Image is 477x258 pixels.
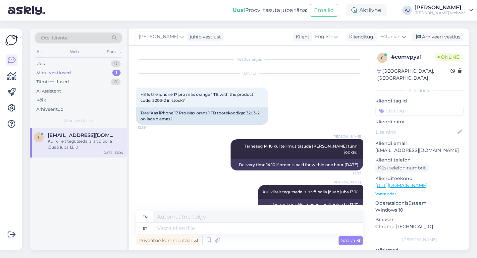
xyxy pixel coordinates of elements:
div: Uus [36,60,45,67]
div: 0 [111,79,121,85]
span: English [315,33,332,40]
b: Uus! [233,7,245,13]
div: Web [69,47,80,56]
p: [EMAIL_ADDRESS][DOMAIN_NAME] [375,147,464,154]
span: [PERSON_NAME] [333,134,361,139]
span: Estonian [380,33,400,40]
div: [DATE] 13:04 [102,150,123,155]
p: Kliendi nimi [375,118,464,125]
img: Askly Logo [5,34,18,46]
div: Vestlus algas [136,56,363,62]
div: Arhiveeritud [36,106,64,113]
div: en [142,211,148,223]
div: # comvpya1 [391,53,435,61]
div: 0 [111,60,121,67]
div: 1 [112,70,121,76]
input: Lisa tag [375,106,464,116]
p: Operatsioonisüsteem [375,200,464,207]
span: Otsi kliente [41,34,68,41]
div: Privaatne kommentaar [136,236,200,245]
div: All [35,47,43,56]
div: Tiimi vestlused [36,79,69,85]
div: AJ [402,6,412,15]
div: Socials [106,47,122,56]
span: info@noveba.com [48,132,117,138]
span: Minu vestlused [64,118,93,124]
div: Kliendi info [375,88,464,94]
span: Saada [341,237,360,243]
div: Delivery time 14.10 if order is paid for within one hour [DATE] [231,159,363,170]
span: [PERSON_NAME] [139,33,178,40]
p: Kliendi email [375,140,464,147]
div: Kui kiirelt tegutseda, siis võibolla jõuab juba 13.10 [48,138,123,150]
div: [GEOGRAPHIC_DATA], [GEOGRAPHIC_DATA] [377,68,450,82]
span: Online [435,53,462,61]
span: Hi! Is the iphone 17 pro max orange 1 TB with the product code: 3203-2 in stock? [140,92,254,103]
span: 12:59 [138,125,163,130]
p: Märkmed [375,247,464,254]
p: Kliendi tag'id [375,97,464,104]
span: c [381,55,384,60]
span: [PERSON_NAME] [333,180,361,185]
div: Proovi tasuta juba täna: [233,6,307,14]
div: Tere! Kas iPhone 17 Pro Max oranž 1 TB tootekoodiga: 3203-2 on laos olemas? [136,107,268,125]
p: Klienditeekond [375,175,464,182]
div: Klient [293,33,309,40]
div: [DATE] [136,70,363,76]
div: If we act quickly, maybe it will arrive by 13.10 [258,199,363,210]
p: Chrome [TECHNICAL_ID] [375,223,464,230]
div: Kõik [36,97,46,103]
span: Tarneaeg 14.10 kui tellimus tasuda [PERSON_NAME] tunni jooksul [244,144,359,155]
span: i [38,135,39,140]
input: Lisa nimi [376,128,456,136]
div: Klienditugi [346,33,375,40]
p: Windows 10 [375,207,464,214]
div: AI Assistent [36,88,61,95]
div: juhib vestlust [187,33,221,40]
div: [PERSON_NAME] website [414,10,466,16]
p: Kliendi telefon [375,157,464,163]
div: [PERSON_NAME] [375,237,464,243]
div: et [143,223,147,234]
div: Aktiivne [346,4,387,16]
a: [URL][DOMAIN_NAME] [375,182,427,188]
p: Vaata edasi ... [375,191,464,197]
a: [PERSON_NAME][PERSON_NAME] website [414,5,473,16]
div: Minu vestlused [36,70,71,76]
div: Arhiveeri vestlus [412,32,463,41]
p: Brauser [375,216,464,223]
button: Emailid [310,4,338,17]
div: Küsi telefoninumbrit [375,163,429,172]
div: [PERSON_NAME] [414,5,466,10]
span: Kui kiirelt tegutseda, siis võibolla jõuab juba 13.10 [263,189,358,194]
span: 13:02 [336,171,361,176]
